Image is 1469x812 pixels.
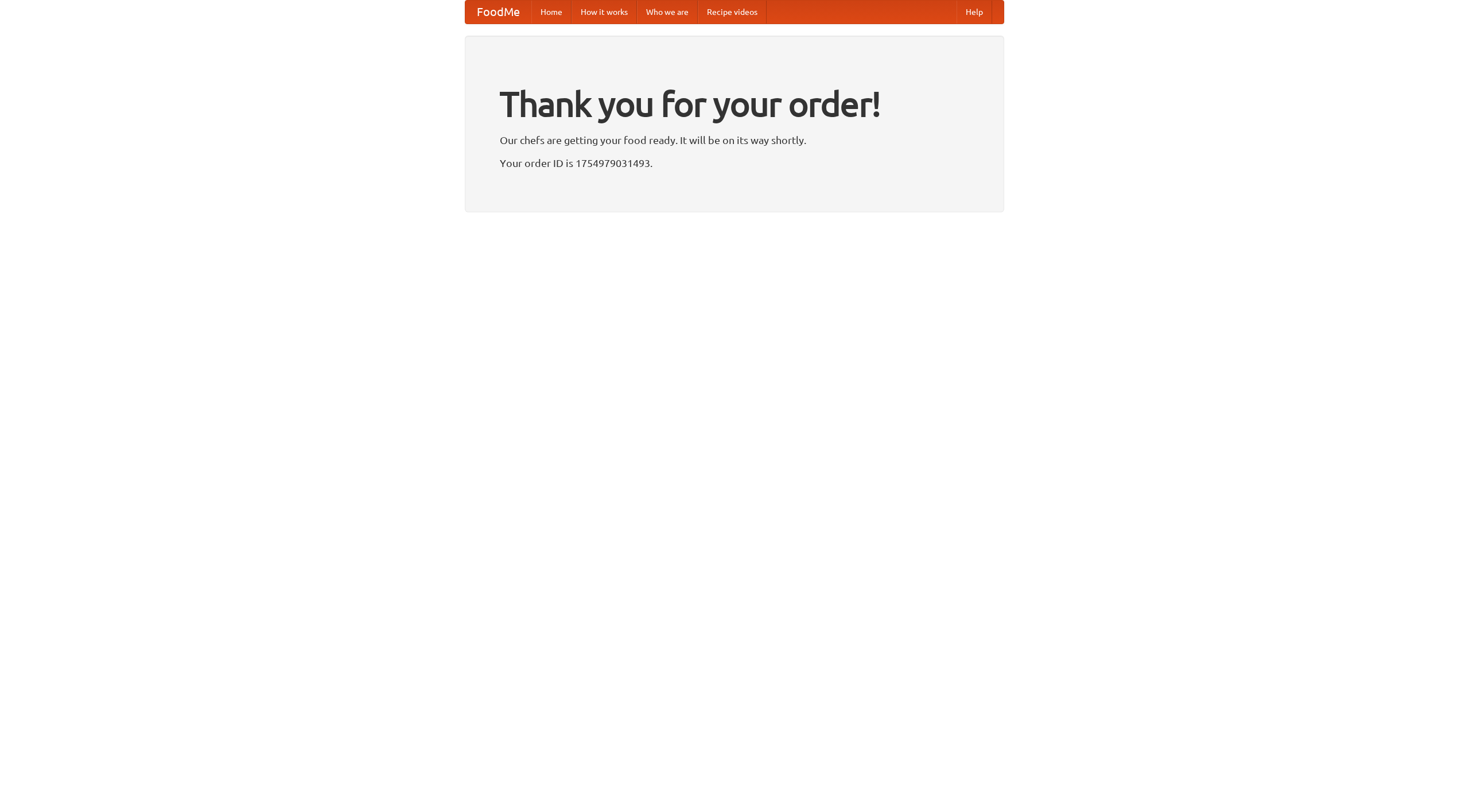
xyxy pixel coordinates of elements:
a: Home [531,1,572,24]
a: Recipe videos [698,1,767,24]
p: Our chefs are getting your food ready. It will be on its way shortly. [500,131,969,149]
p: Your order ID is 1754979031493. [500,154,969,172]
a: Who we are [637,1,698,24]
a: Help [957,1,992,24]
a: How it works [572,1,637,24]
h1: Thank you for your order! [500,76,969,131]
a: FoodMe [465,1,531,24]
